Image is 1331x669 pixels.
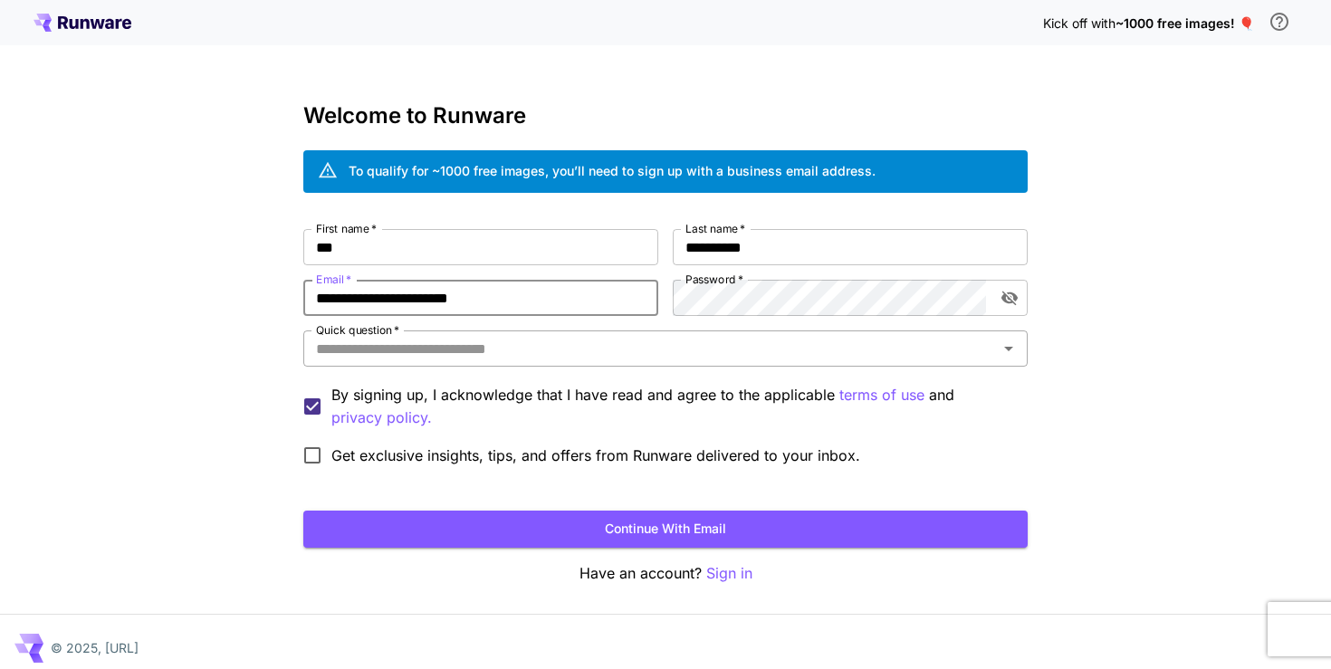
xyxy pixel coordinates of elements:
[1261,4,1297,40] button: In order to qualify for free credit, you need to sign up with a business email address and click ...
[316,322,399,338] label: Quick question
[706,562,752,585] button: Sign in
[996,336,1021,361] button: Open
[331,406,432,429] button: By signing up, I acknowledge that I have read and agree to the applicable terms of use and
[685,221,745,236] label: Last name
[331,406,432,429] p: privacy policy.
[331,444,860,466] span: Get exclusive insights, tips, and offers from Runware delivered to your inbox.
[51,638,139,657] p: © 2025, [URL]
[349,161,876,180] div: To qualify for ~1000 free images, you’ll need to sign up with a business email address.
[839,384,924,406] button: By signing up, I acknowledge that I have read and agree to the applicable and privacy policy.
[1043,15,1116,31] span: Kick off with
[685,272,743,287] label: Password
[303,562,1028,585] p: Have an account?
[839,384,924,406] p: terms of use
[331,384,1013,429] p: By signing up, I acknowledge that I have read and agree to the applicable and
[316,272,351,287] label: Email
[303,103,1028,129] h3: Welcome to Runware
[316,221,377,236] label: First name
[303,511,1028,548] button: Continue with email
[993,282,1026,314] button: toggle password visibility
[1116,15,1254,31] span: ~1000 free images! 🎈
